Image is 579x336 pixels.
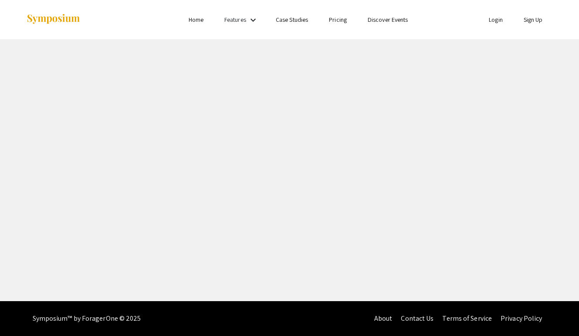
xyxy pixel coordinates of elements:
img: Symposium by ForagerOne [26,14,81,25]
a: Sign Up [524,16,543,24]
a: Discover Events [368,16,408,24]
a: Privacy Policy [501,314,542,323]
a: Pricing [329,16,347,24]
a: Case Studies [276,16,308,24]
div: Symposium™ by ForagerOne © 2025 [33,301,141,336]
a: Features [224,16,246,24]
a: Terms of Service [442,314,492,323]
a: Contact Us [401,314,433,323]
a: About [374,314,393,323]
a: Home [189,16,203,24]
mat-icon: Expand Features list [248,15,258,25]
a: Login [489,16,503,24]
